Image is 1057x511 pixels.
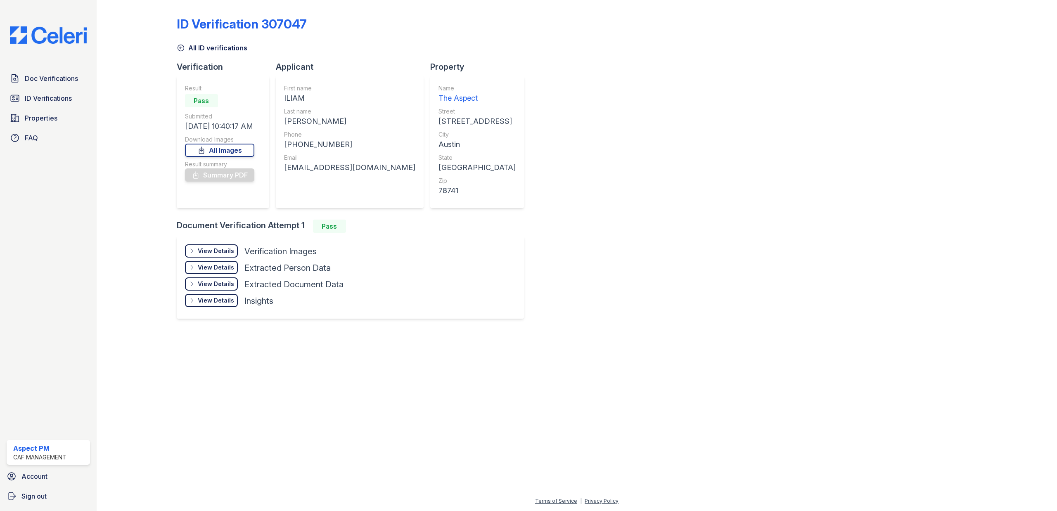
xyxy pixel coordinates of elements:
[244,295,273,307] div: Insights
[438,162,516,173] div: [GEOGRAPHIC_DATA]
[25,93,72,103] span: ID Verifications
[25,133,38,143] span: FAQ
[284,84,415,92] div: First name
[284,116,415,127] div: [PERSON_NAME]
[177,17,307,31] div: ID Verification 307047
[284,107,415,116] div: Last name
[3,468,93,485] a: Account
[7,90,90,106] a: ID Verifications
[313,220,346,233] div: Pass
[21,471,47,481] span: Account
[244,246,317,257] div: Verification Images
[13,443,66,453] div: Aspect PM
[185,144,254,157] a: All Images
[3,488,93,504] a: Sign out
[438,185,516,196] div: 78741
[244,279,344,290] div: Extracted Document Data
[198,296,234,305] div: View Details
[7,130,90,146] a: FAQ
[244,262,331,274] div: Extracted Person Data
[438,130,516,139] div: City
[185,160,254,168] div: Result summary
[438,92,516,104] div: The Aspect
[3,26,93,44] img: CE_Logo_Blue-a8612792a0a2168367f1c8372b55b34899dd931a85d93a1a3d3e32e68fde9ad4.png
[580,498,582,504] div: |
[185,84,254,92] div: Result
[185,112,254,121] div: Submitted
[25,113,57,123] span: Properties
[284,154,415,162] div: Email
[284,130,415,139] div: Phone
[438,84,516,104] a: Name The Aspect
[438,154,516,162] div: State
[198,280,234,288] div: View Details
[198,263,234,272] div: View Details
[438,177,516,185] div: Zip
[585,498,619,504] a: Privacy Policy
[177,43,247,53] a: All ID verifications
[284,139,415,150] div: [PHONE_NUMBER]
[185,135,254,144] div: Download Images
[177,220,531,233] div: Document Verification Attempt 1
[430,61,531,73] div: Property
[185,94,218,107] div: Pass
[21,491,47,501] span: Sign out
[535,498,577,504] a: Terms of Service
[438,139,516,150] div: Austin
[438,107,516,116] div: Street
[438,84,516,92] div: Name
[284,92,415,104] div: ILIAM
[25,73,78,83] span: Doc Verifications
[276,61,430,73] div: Applicant
[198,247,234,255] div: View Details
[284,162,415,173] div: [EMAIL_ADDRESS][DOMAIN_NAME]
[13,453,66,461] div: CAF Management
[7,70,90,87] a: Doc Verifications
[177,61,276,73] div: Verification
[185,121,254,132] div: [DATE] 10:40:17 AM
[438,116,516,127] div: [STREET_ADDRESS]
[7,110,90,126] a: Properties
